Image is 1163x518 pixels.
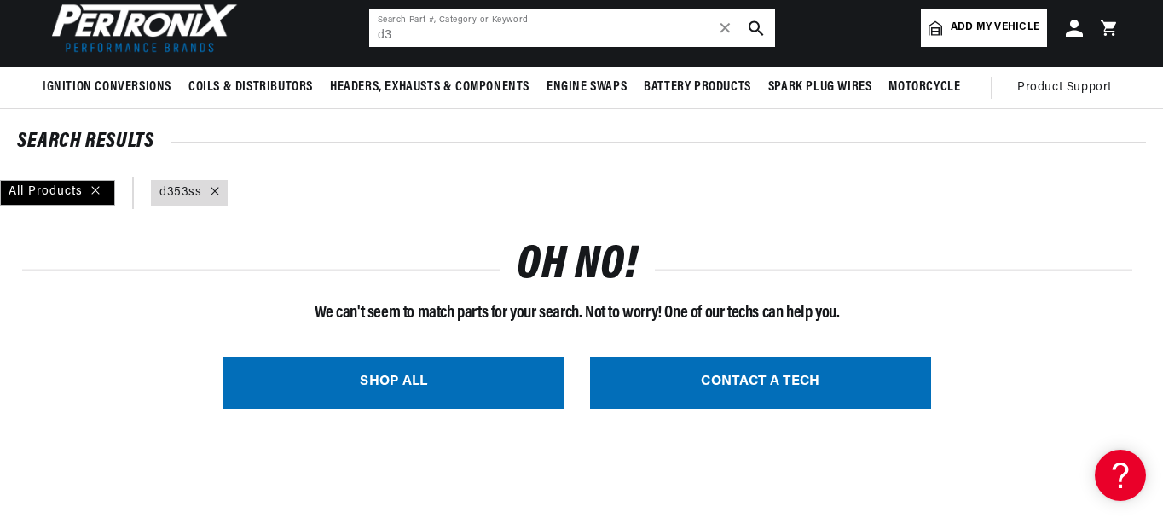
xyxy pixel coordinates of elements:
[223,357,564,409] a: SHOP ALL
[768,79,872,96] span: Spark Plug Wires
[188,79,313,96] span: Coils & Distributors
[1017,79,1112,97] span: Product Support
[159,183,202,202] a: d353ss
[369,9,775,47] input: Search Part #, Category or Keyword
[1017,67,1120,108] summary: Product Support
[738,9,775,47] button: search button
[951,20,1039,36] span: Add my vehicle
[590,357,931,409] a: CONTACT A TECH
[538,67,635,108] summary: Engine Swaps
[921,9,1047,47] a: Add my vehicle
[321,67,538,108] summary: Headers, Exhausts & Components
[635,67,760,108] summary: Battery Products
[43,79,171,96] span: Ignition Conversions
[644,79,751,96] span: Battery Products
[330,79,529,96] span: Headers, Exhausts & Components
[517,247,638,287] h1: OH NO!
[888,79,960,96] span: Motorcycle
[760,67,881,108] summary: Spark Plug Wires
[17,133,1146,150] div: SEARCH RESULTS
[22,300,1132,327] p: We can't seem to match parts for your search. Not to worry! One of our techs can help you.
[43,67,180,108] summary: Ignition Conversions
[880,67,969,108] summary: Motorcycle
[547,79,627,96] span: Engine Swaps
[180,67,321,108] summary: Coils & Distributors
